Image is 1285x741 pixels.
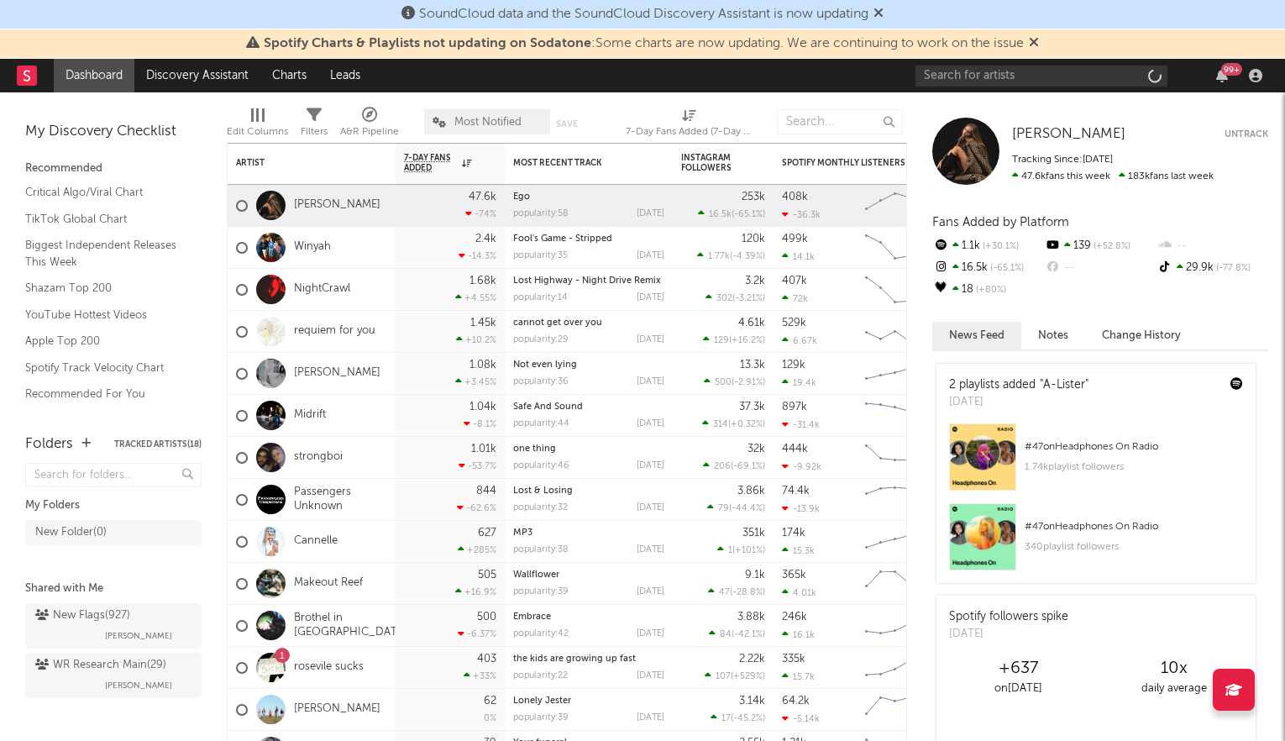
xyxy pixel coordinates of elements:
span: 47 [719,588,730,597]
div: 4.01k [782,587,816,598]
div: My Folders [25,496,202,516]
span: 17 [721,714,731,723]
div: ( ) [708,586,765,597]
a: TikTok Global Chart [25,210,185,229]
button: Tracked Artists(18) [114,440,202,449]
div: Not even lying [513,360,664,370]
a: [PERSON_NAME] [294,702,380,717]
div: Spotify Monthly Listeners [782,158,908,168]
a: Biggest Independent Releases This Week [25,236,185,271]
a: Not even lying [513,360,577,370]
button: News Feed [932,322,1021,349]
div: popularity: 32 [513,503,568,512]
div: 1.04k [469,402,496,413]
div: 139 [1044,235,1156,257]
a: cannot get over you [513,318,602,328]
a: MP3 [513,528,532,538]
div: ( ) [702,418,765,429]
a: Passengers Unknown [294,486,387,514]
div: 2.4k [475,234,496,244]
a: [PERSON_NAME] [294,198,380,213]
div: 407k [782,276,807,286]
a: one thing [513,444,556,454]
div: Lost & Losing [513,486,664,496]
span: [PERSON_NAME] [105,675,172,696]
div: Fool's Game - Stripped [513,234,664,244]
div: 9.1k [745,570,765,581]
div: Folders [25,434,73,455]
a: Shazam Top 200 [25,279,185,297]
button: Notes [1021,322,1085,349]
a: rosevile sucks [294,660,364,675]
div: +637 [941,659,1096,679]
div: 64.2k [782,696,810,707]
div: 3.2k [745,276,765,286]
svg: Chart title [858,185,933,227]
span: -77.8 % [1214,264,1251,273]
div: [DATE] [637,671,664,681]
a: Midrift [294,408,326,423]
div: 6.67k [782,335,817,346]
div: [DATE] [637,503,664,512]
div: MP3 [513,528,664,538]
div: 1.08k [469,360,496,370]
div: 7-Day Fans Added (7-Day Fans Added) [626,122,752,142]
a: Apple Top 200 [25,332,185,350]
div: [DATE] [637,587,664,596]
div: -14.3 % [459,250,496,261]
svg: Chart title [858,521,933,563]
button: Change History [1085,322,1198,349]
svg: Chart title [858,227,933,269]
div: -36.3k [782,209,821,220]
input: Search... [777,109,903,134]
svg: Chart title [858,563,933,605]
div: popularity: 36 [513,377,569,386]
a: NightCrawl [294,282,350,297]
span: -42.1 % [734,630,763,639]
div: 3.86k [737,486,765,497]
div: ( ) [711,712,765,723]
span: -65.1 % [734,210,763,219]
a: Winyah [294,240,331,255]
div: 505 [478,570,496,581]
span: 1 [728,546,732,555]
span: 314 [713,420,728,429]
div: Embrace [513,612,664,622]
div: [DATE] [637,293,664,302]
div: popularity: 14 [513,293,568,302]
div: A&R Pipeline [340,101,399,150]
span: +529 % [733,672,763,681]
div: 444k [782,444,808,455]
div: ( ) [705,292,765,303]
span: 129 [714,336,729,345]
a: WR Research Main(29)[PERSON_NAME] [25,653,202,698]
div: popularity: 35 [513,251,568,260]
div: popularity: 44 [513,419,569,428]
div: My Discovery Checklist [25,122,202,142]
div: 120k [742,234,765,244]
input: Search for artists [915,66,1167,87]
svg: Chart title [858,605,933,647]
div: ( ) [703,460,765,471]
svg: Chart title [858,353,933,395]
div: 253k [742,192,765,202]
a: #47onHeadphones On Radio340playlist followers [936,503,1256,583]
a: Discovery Assistant [134,59,260,92]
div: one thing [513,444,664,454]
div: [DATE] [637,461,664,470]
div: 335k [782,654,805,665]
a: Safe And Sound [513,402,583,412]
div: Most Recent Track [513,158,639,168]
div: # 47 on Headphones On Radio [1025,437,1243,457]
div: 32k [747,444,765,455]
span: +101 % [735,546,763,555]
svg: Chart title [858,647,933,689]
div: 37.3k [739,402,765,413]
div: 47.6k [469,192,496,202]
a: Lost Highway - Night Drive Remix [513,276,661,286]
svg: Chart title [858,479,933,521]
span: 206 [714,462,731,471]
a: [PERSON_NAME] [294,366,380,381]
div: [DATE] [637,419,664,428]
div: 365k [782,570,806,581]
